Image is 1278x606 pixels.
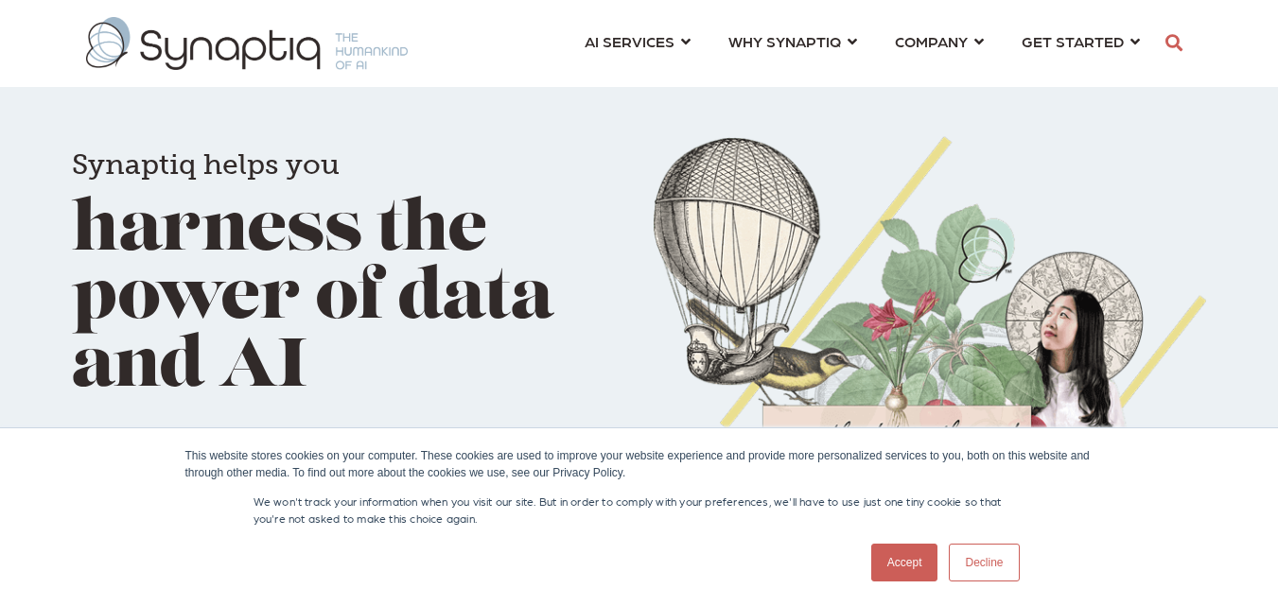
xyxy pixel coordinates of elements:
span: AI SERVICES [585,28,674,54]
a: COMPANY [895,24,984,59]
a: Accept [871,544,938,581]
nav: menu [566,9,1159,78]
img: synaptiq logo-1 [86,17,408,70]
h1: harness the power of data and AI [72,123,625,403]
a: WHY SYNAPTIQ [728,24,857,59]
a: AI SERVICES [585,24,691,59]
span: WHY SYNAPTIQ [728,28,841,54]
div: This website stores cookies on your computer. These cookies are used to improve your website expe... [185,447,1094,481]
p: Whether it’s developing AI and data strategy, building AI products, or improving processes or bus... [72,411,625,513]
a: GET STARTED [1022,24,1140,59]
span: COMPANY [895,28,968,54]
span: Synaptiq helps you [72,147,340,182]
span: GET STARTED [1022,28,1124,54]
a: Decline [949,544,1019,581]
p: We won't track your information when you visit our site. But in order to comply with your prefere... [254,493,1025,527]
